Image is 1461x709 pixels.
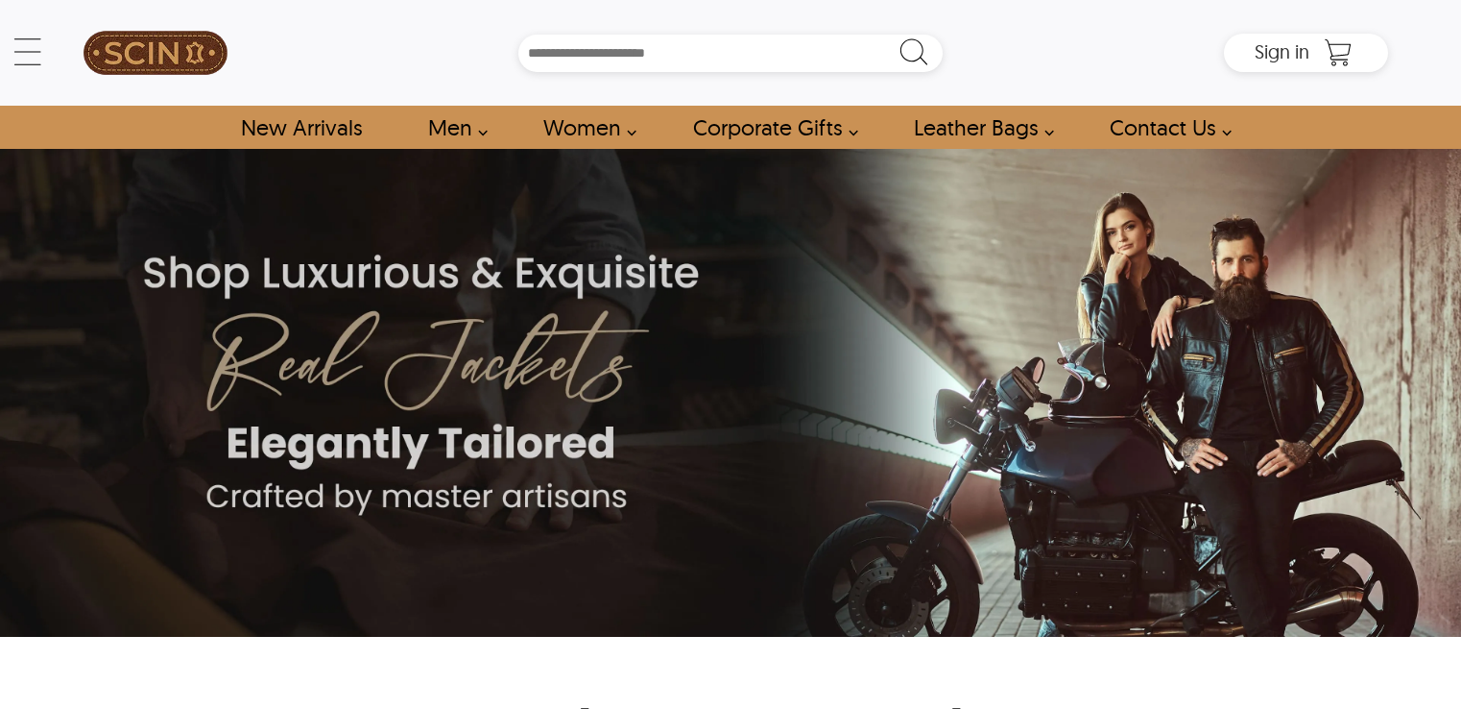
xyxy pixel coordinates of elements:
[406,106,498,149] a: shop men's leather jackets
[521,106,647,149] a: Shop Women Leather Jackets
[1255,39,1309,63] span: Sign in
[73,10,237,96] a: SCIN
[1319,38,1357,67] a: Shopping Cart
[671,106,869,149] a: Shop Leather Corporate Gifts
[1255,46,1309,61] a: Sign in
[892,106,1065,149] a: Shop Leather Bags
[84,10,228,96] img: SCIN
[219,106,383,149] a: Shop New Arrivals
[1088,106,1242,149] a: contact-us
